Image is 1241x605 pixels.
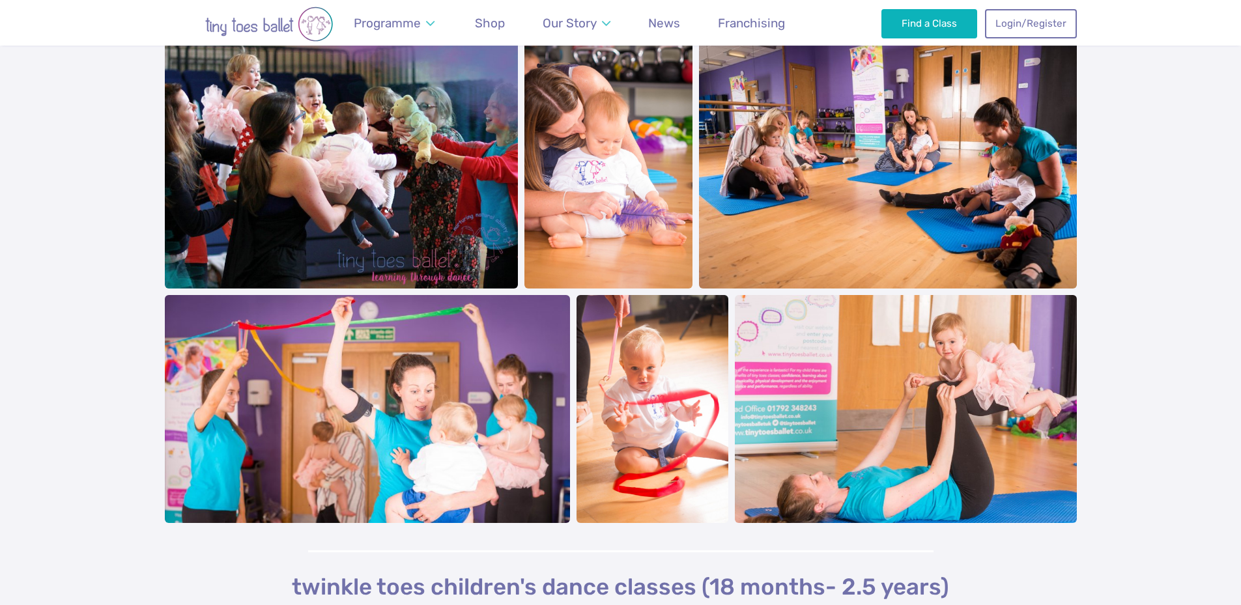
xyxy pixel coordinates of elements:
a: Programme [348,8,441,38]
img: tiny toes ballet [165,7,373,42]
a: Our Story [536,8,616,38]
span: Shop [475,16,505,31]
a: Login/Register [985,9,1076,38]
span: News [648,16,680,31]
span: Our Story [543,16,597,31]
a: Shop [469,8,511,38]
span: Franchising [718,16,785,31]
a: Franchising [712,8,792,38]
span: Programme [354,16,421,31]
a: Find a Class [881,9,977,38]
h2: twinkle toes children's dance classes (18 months- 2.5 years) [165,573,1077,602]
a: News [642,8,687,38]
